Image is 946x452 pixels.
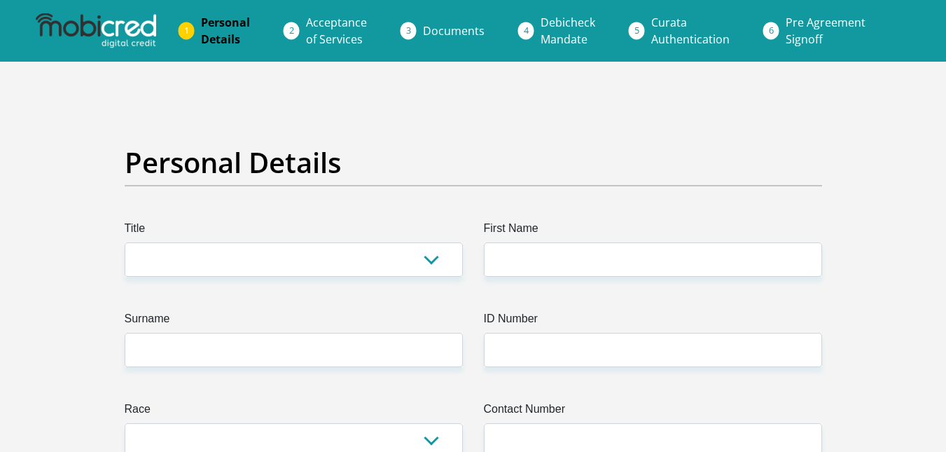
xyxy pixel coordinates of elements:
a: CurataAuthentication [640,8,741,53]
a: Acceptanceof Services [295,8,378,53]
a: DebicheckMandate [529,8,606,53]
a: PersonalDetails [190,8,261,53]
span: Debicheck Mandate [541,15,595,47]
input: First Name [484,242,822,277]
input: ID Number [484,333,822,367]
span: Pre Agreement Signoff [786,15,865,47]
img: mobicred logo [36,13,156,48]
a: Pre AgreementSignoff [774,8,877,53]
label: Contact Number [484,401,822,423]
input: Surname [125,333,463,367]
label: ID Number [484,310,822,333]
label: Race [125,401,463,423]
span: Curata Authentication [651,15,730,47]
label: Title [125,220,463,242]
span: Documents [423,23,485,39]
label: Surname [125,310,463,333]
h2: Personal Details [125,146,822,179]
span: Personal Details [201,15,250,47]
label: First Name [484,220,822,242]
a: Documents [412,17,496,45]
span: Acceptance of Services [306,15,367,47]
